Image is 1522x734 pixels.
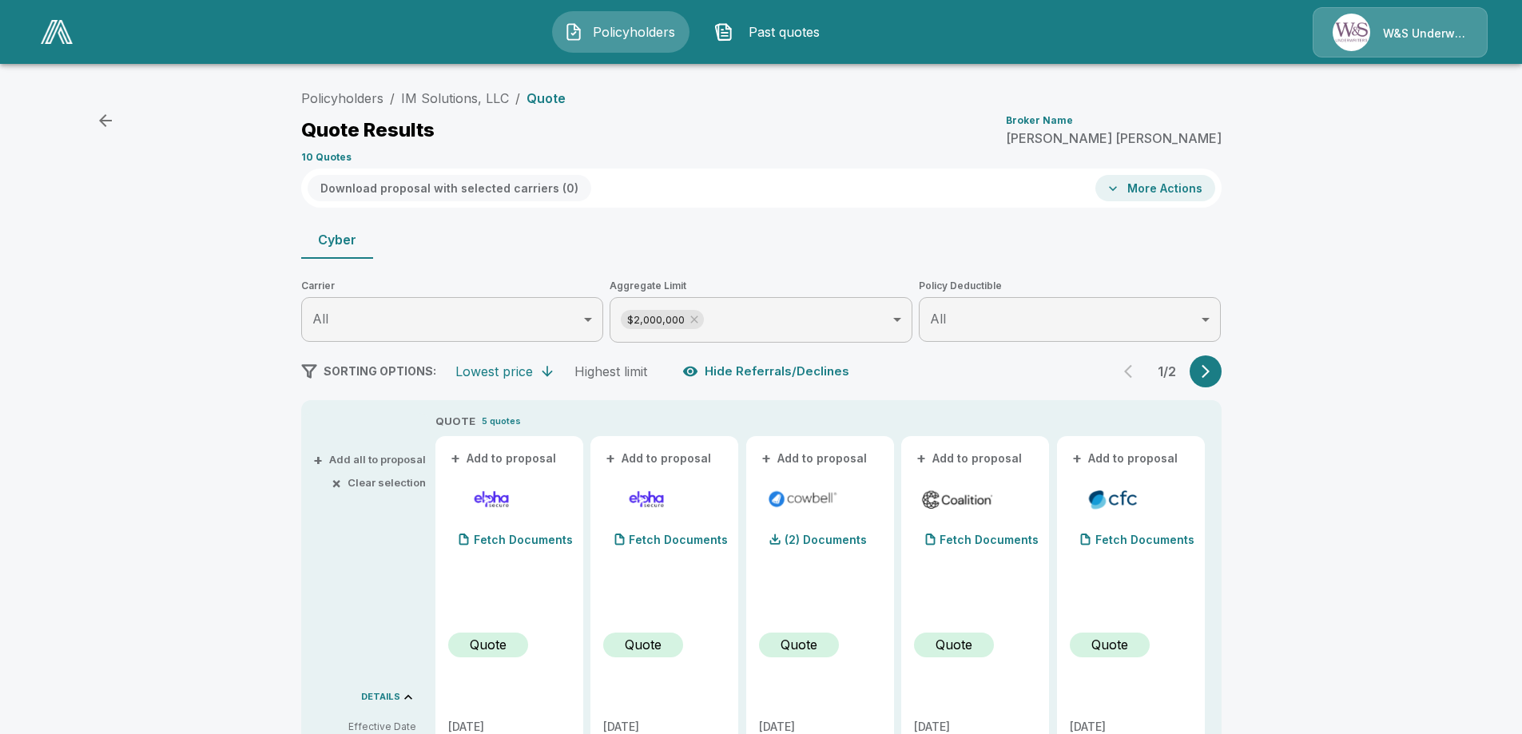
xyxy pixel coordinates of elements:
span: + [1072,453,1082,464]
span: + [916,453,926,464]
p: Effective Date [314,720,416,734]
p: Fetch Documents [629,534,728,546]
span: Carrier [301,278,604,294]
p: Quote [625,635,662,654]
p: Fetch Documents [940,534,1039,546]
button: +Add to proposal [603,450,715,467]
img: coalitioncyberadmitted [920,487,995,511]
li: / [515,89,520,108]
p: 10 Quotes [301,153,352,162]
button: Policyholders IconPolicyholders [552,11,689,53]
img: elphacyberstandard [610,487,684,511]
button: ×Clear selection [335,478,426,488]
p: QUOTE [435,414,475,430]
p: Fetch Documents [474,534,573,546]
button: Past quotes IconPast quotes [702,11,840,53]
button: +Add to proposal [1070,450,1182,467]
a: IM Solutions, LLC [401,90,509,106]
img: cfccyber [1076,487,1150,511]
span: + [606,453,615,464]
div: Lowest price [455,363,533,379]
img: cowbellp250 [765,487,840,511]
span: + [451,453,460,464]
p: [DATE] [448,721,570,732]
span: Past quotes [740,22,828,42]
p: Quote Results [301,121,435,140]
p: [DATE] [759,721,881,732]
p: [DATE] [914,721,1036,732]
button: +Add all to proposal [316,454,426,465]
button: More Actions [1095,175,1215,201]
span: + [313,454,323,465]
p: Fetch Documents [1095,534,1194,546]
span: Aggregate Limit [610,278,912,294]
a: Policyholders [301,90,383,106]
p: [DATE] [603,721,725,732]
button: +Add to proposal [914,450,1026,467]
p: (2) Documents [785,534,867,546]
p: [DATE] [1070,721,1192,732]
button: Download proposal with selected carriers (0) [308,175,591,201]
span: All [312,311,328,327]
span: Policy Deductible [919,278,1222,294]
span: $2,000,000 [621,311,691,329]
img: AA Logo [41,20,73,44]
p: [PERSON_NAME] [PERSON_NAME] [1006,132,1222,145]
li: / [390,89,395,108]
img: elphacyberenhanced [455,487,529,511]
p: Quote [527,92,566,105]
span: Policyholders [590,22,678,42]
button: +Add to proposal [759,450,871,467]
p: DETAILS [361,692,400,701]
p: 1 / 2 [1151,365,1183,378]
p: Quote [470,635,507,654]
button: +Add to proposal [448,450,560,467]
span: SORTING OPTIONS: [324,364,436,378]
button: Hide Referrals/Declines [679,356,856,387]
p: Quote [1091,635,1128,654]
p: Quote [936,635,972,654]
nav: breadcrumb [301,89,566,108]
img: Policyholders Icon [564,22,583,42]
span: All [930,311,946,327]
img: Past quotes Icon [714,22,733,42]
div: $2,000,000 [621,310,704,329]
p: Quote [781,635,817,654]
div: Highest limit [574,363,647,379]
span: + [761,453,771,464]
span: × [332,478,341,488]
p: 5 quotes [482,415,521,428]
button: Cyber [301,220,373,259]
p: Broker Name [1006,116,1073,125]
